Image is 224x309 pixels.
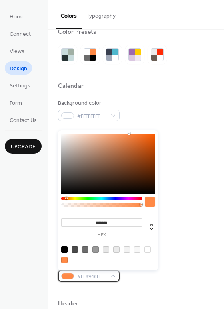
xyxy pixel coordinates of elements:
[10,30,31,39] span: Connect
[5,79,35,92] a: Settings
[10,99,22,108] span: Form
[72,246,78,253] div: rgb(74, 74, 74)
[61,233,142,237] label: hex
[10,82,30,90] span: Settings
[10,65,27,73] span: Design
[144,246,151,253] div: rgb(255, 255, 255)
[113,246,120,253] div: rgb(235, 235, 235)
[5,44,29,57] a: Views
[10,47,24,56] span: Views
[82,246,88,253] div: rgb(108, 108, 108)
[5,96,27,109] a: Form
[58,28,96,37] div: Color Presets
[5,139,42,154] button: Upgrade
[124,246,130,253] div: rgb(243, 243, 243)
[58,300,78,308] div: Header
[92,246,99,253] div: rgb(153, 153, 153)
[5,27,36,40] a: Connect
[10,13,25,21] span: Home
[61,257,68,263] div: rgb(255, 137, 70)
[11,143,36,151] span: Upgrade
[58,82,84,91] div: Calendar
[77,272,107,281] span: #FF8946FF
[134,246,140,253] div: rgb(248, 248, 248)
[103,246,109,253] div: rgb(231, 231, 231)
[10,116,37,125] span: Contact Us
[61,246,68,253] div: rgb(0, 0, 0)
[5,113,42,126] a: Contact Us
[5,10,30,23] a: Home
[58,99,118,108] div: Background color
[77,112,107,120] span: #FFFFFFFF
[5,61,32,75] a: Design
